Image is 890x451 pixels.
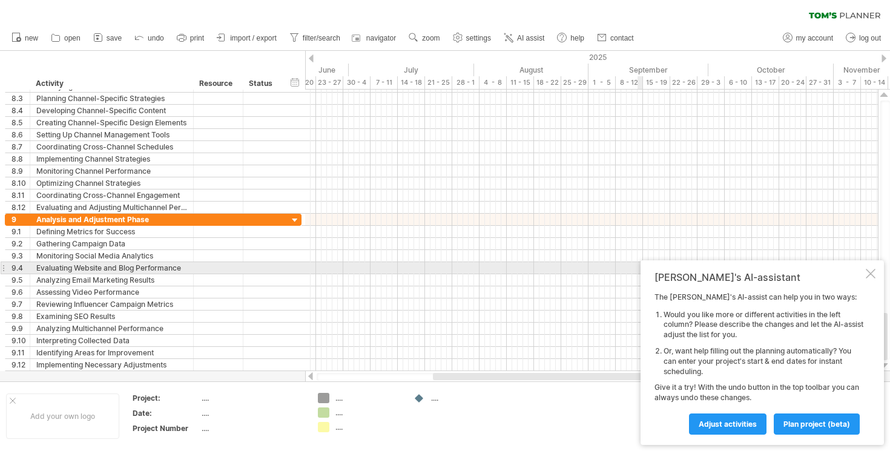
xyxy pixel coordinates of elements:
div: Project: [133,393,199,403]
div: Examining SEO Results [36,311,187,322]
span: contact [610,34,634,42]
div: 4 - 8 [480,76,507,89]
div: .... [335,407,401,418]
div: Reviewing Influencer Campaign Metrics [36,298,187,310]
div: 28 - 1 [452,76,480,89]
div: .... [431,393,497,403]
a: open [48,30,84,46]
div: 9.8 [12,311,30,322]
div: Defining Metrics for Success [36,226,187,237]
div: .... [335,393,401,403]
span: new [25,34,38,42]
a: zoom [406,30,443,46]
a: Adjust activities [689,413,766,435]
div: Analysis and Adjustment Phase [36,214,187,225]
div: Monitoring Channel Performance [36,165,187,177]
div: 8.9 [12,165,30,177]
span: Adjust activities [699,420,757,429]
span: import / export [230,34,277,42]
span: AI assist [517,34,544,42]
a: undo [131,30,168,46]
div: 23 - 27 [316,76,343,89]
div: 8.6 [12,129,30,140]
div: 30 - 4 [343,76,371,89]
div: 14 - 18 [398,76,425,89]
div: 9.5 [12,274,30,286]
a: my account [780,30,837,46]
div: 11 - 15 [507,76,534,89]
div: .... [202,393,303,403]
div: Coordinating Cross-Channel Schedules [36,141,187,153]
div: 18 - 22 [534,76,561,89]
li: Would you like more or different activities in the left column? Please describe the changes and l... [664,310,863,340]
div: Status [249,77,275,90]
div: August 2025 [474,64,588,76]
div: Evaluating and Adjusting Multichannel Performance [36,202,187,213]
div: Resource [199,77,236,90]
div: 8.7 [12,141,30,153]
a: contact [594,30,638,46]
div: 9.1 [12,226,30,237]
div: 27 - 31 [806,76,834,89]
span: save [107,34,122,42]
div: .... [335,422,401,432]
div: 9.2 [12,238,30,249]
div: 15 - 19 [643,76,670,89]
div: 29 - 3 [697,76,725,89]
span: help [570,34,584,42]
div: Evaluating Website and Blog Performance [36,262,187,274]
span: my account [796,34,833,42]
span: undo [148,34,164,42]
a: save [90,30,125,46]
div: 8.10 [12,177,30,189]
div: 8.3 [12,93,30,104]
div: 8 - 12 [616,76,643,89]
span: print [190,34,204,42]
a: filter/search [286,30,344,46]
div: Planning Channel-Specific Strategies [36,93,187,104]
a: import / export [214,30,280,46]
div: Optimizing Channel Strategies [36,177,187,189]
a: new [8,30,42,46]
div: 9.4 [12,262,30,274]
div: Assessing Video Performance [36,286,187,298]
div: July 2025 [349,64,474,76]
div: 25 - 29 [561,76,588,89]
a: log out [843,30,885,46]
span: zoom [422,34,440,42]
div: 21 - 25 [425,76,452,89]
div: Project Number [133,423,199,433]
div: 9.10 [12,335,30,346]
div: 8.8 [12,153,30,165]
div: 7 - 11 [371,76,398,89]
div: Implementing Necessary Adjustments [36,359,187,370]
div: 6 - 10 [725,76,752,89]
div: 13 - 17 [752,76,779,89]
div: Identifying Areas for Improvement [36,347,187,358]
a: settings [450,30,495,46]
div: Setting Up Channel Management Tools [36,129,187,140]
div: Creating Channel-Specific Design Elements [36,117,187,128]
span: open [64,34,81,42]
a: navigator [350,30,400,46]
div: Implementing Channel Strategies [36,153,187,165]
div: Analyzing Multichannel Performance [36,323,187,334]
div: 8.4 [12,105,30,116]
div: 3 - 7 [834,76,861,89]
a: help [554,30,588,46]
div: Date: [133,408,199,418]
div: 9 [12,214,30,225]
div: 9.11 [12,347,30,358]
div: 1 - 5 [588,76,616,89]
div: Gathering Campaign Data [36,238,187,249]
div: 10 - 14 [861,76,888,89]
a: print [174,30,208,46]
div: 8.5 [12,117,30,128]
div: [PERSON_NAME]'s AI-assistant [654,271,863,283]
div: 9.9 [12,323,30,334]
div: Analyzing Email Marketing Results [36,274,187,286]
span: filter/search [303,34,340,42]
a: AI assist [501,30,548,46]
li: Or, want help filling out the planning automatically? You can enter your project's start & end da... [664,346,863,377]
span: settings [466,34,491,42]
